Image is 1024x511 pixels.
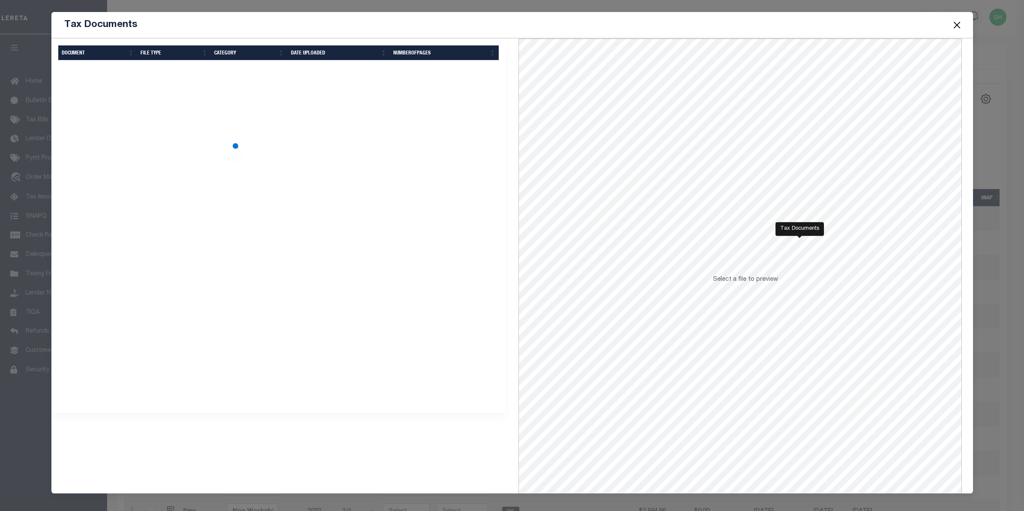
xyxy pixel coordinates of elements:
[390,45,499,60] th: NumberOfPages
[713,277,778,283] span: Select a file to preview
[137,45,211,60] th: FILE TYPE
[58,45,138,60] th: DOCUMENT
[211,45,287,60] th: CATEGORY
[775,222,824,236] div: Tax Documents
[287,45,390,60] th: Date Uploaded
